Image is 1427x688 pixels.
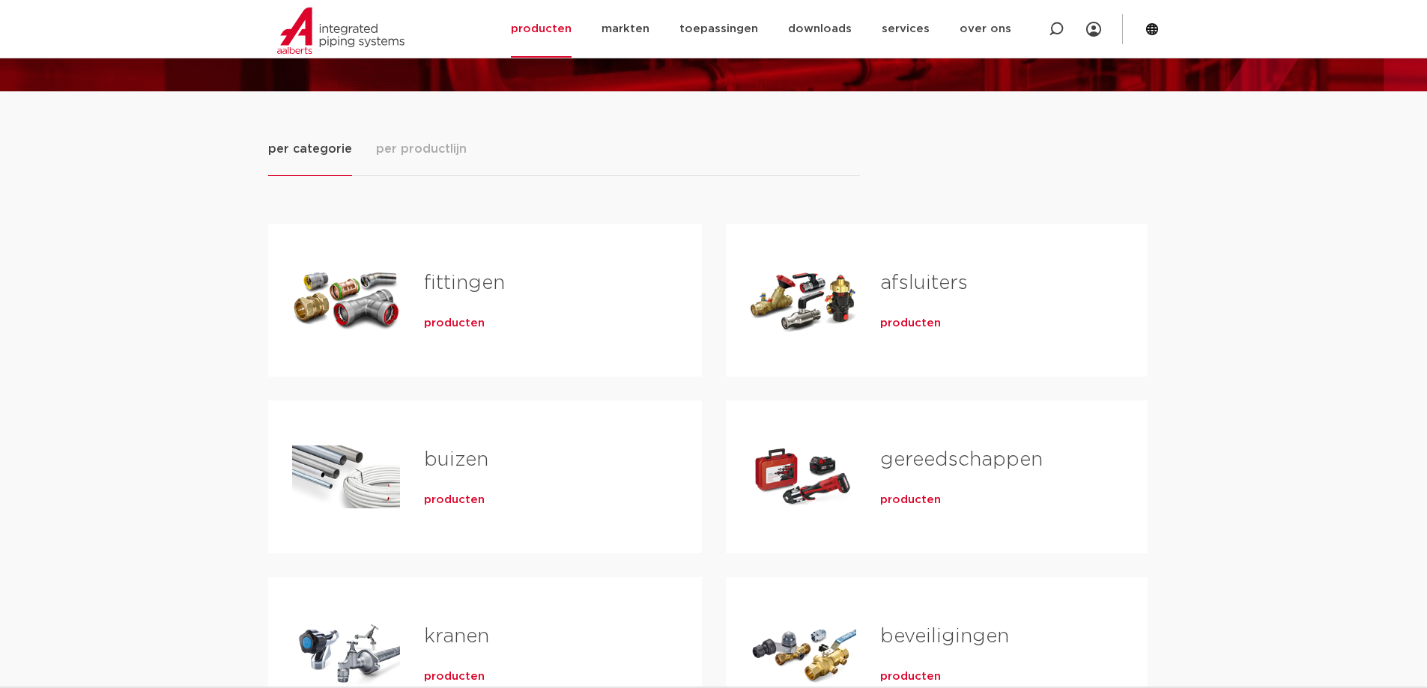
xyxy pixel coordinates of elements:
a: gereedschappen [880,450,1043,469]
a: producten [424,669,485,684]
span: per productlijn [376,140,467,158]
div: my IPS [1086,13,1101,46]
a: producten [880,669,941,684]
a: producten [424,493,485,508]
a: beveiligingen [880,627,1009,646]
a: buizen [424,450,488,469]
a: producten [880,493,941,508]
a: kranen [424,627,489,646]
a: producten [424,316,485,331]
a: fittingen [424,273,505,293]
span: per categorie [268,140,352,158]
a: producten [880,316,941,331]
a: afsluiters [880,273,968,293]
